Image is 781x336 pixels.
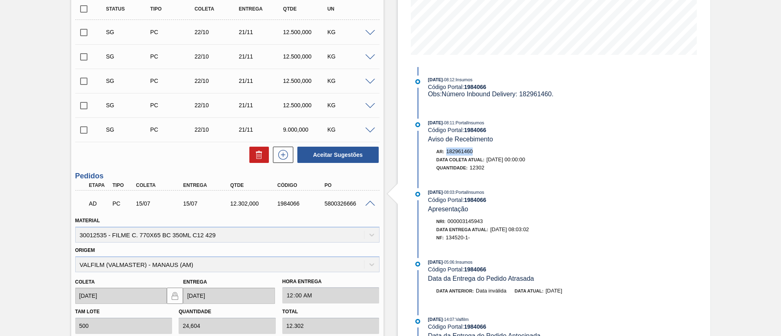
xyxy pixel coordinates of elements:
span: 000003145943 [447,218,483,224]
div: Qtde [228,182,281,188]
div: 21/11/2025 [237,53,286,60]
span: : PortalInsumos [454,120,484,125]
div: Status [104,6,153,12]
span: [DATE] [428,120,443,125]
span: - 08:12 [443,78,454,82]
label: Quantidade [179,309,211,314]
div: 12.500,000 [281,53,330,60]
div: 21/11/2025 [237,78,286,84]
div: 12.500,000 [281,78,330,84]
span: : Insumos [454,260,473,264]
div: 22/10/2025 [192,29,242,35]
div: Código Portal: [428,197,621,203]
div: Qtde [281,6,330,12]
div: 21/11/2025 [237,29,286,35]
div: 12.500,000 [281,29,330,35]
p: AD [89,200,109,207]
div: Sugestão Criada [104,102,153,108]
strong: 1984066 [464,266,486,273]
label: Material [75,218,100,223]
div: Etapa [87,182,111,188]
div: UN [325,6,375,12]
div: Pedido de Compra [110,200,135,207]
div: Pedido de Compra [148,102,197,108]
span: Data Coleta Atual: [436,157,484,162]
div: Código Portal: [428,84,621,90]
span: - 05:06 [443,260,454,264]
div: KG [325,102,375,108]
div: Sugestão Criada [104,53,153,60]
strong: 1984066 [464,197,486,203]
span: Data atual: [515,288,543,293]
span: [DATE] [545,288,562,294]
div: 22/10/2025 [192,102,242,108]
img: atual [415,79,420,84]
strong: 1984066 [464,323,486,330]
label: Total [282,309,298,314]
span: : Insumos [454,77,473,82]
label: Hora Entrega [282,276,380,288]
div: Aguardando Descarga [87,195,111,212]
span: Data inválida [476,288,506,294]
span: - 14:07 [443,317,454,322]
span: 12302 [470,165,484,171]
div: Tipo [110,182,135,188]
img: atual [415,192,420,197]
div: Excluir Sugestões [245,147,269,163]
span: [DATE] [428,317,443,322]
span: Data anterior: [436,288,474,293]
span: : Valfilm [454,317,469,322]
div: 15/07/2025 [134,200,187,207]
span: Aviso de Recebimento [428,136,493,143]
div: Tipo [148,6,197,12]
span: Data da Entrega do Pedido Atrasada [428,275,534,282]
div: 21/11/2025 [237,102,286,108]
div: 5800326666 [323,200,375,207]
strong: 1984066 [464,84,486,90]
div: Código Portal: [428,266,621,273]
img: atual [415,122,420,127]
div: Entrega [181,182,234,188]
div: Aceitar Sugestões [293,146,380,164]
label: Origem [75,247,95,253]
img: atual [415,319,420,324]
img: atual [415,262,420,267]
div: KG [325,78,375,84]
div: Coleta [192,6,242,12]
button: locked [167,288,183,304]
div: 22/10/2025 [192,126,242,133]
div: Código [275,182,328,188]
div: 22/10/2025 [192,78,242,84]
div: Entrega [237,6,286,12]
span: Quantidade: [436,165,468,170]
div: Pedido de Compra [148,78,197,84]
label: Tam lote [75,309,100,314]
div: Pedido de Compra [148,126,197,133]
span: - 08:03 [443,190,454,195]
div: Coleta [134,182,187,188]
span: Obs: Número Inbound Delivery: 182961460. [428,91,554,98]
div: 21/11/2025 [237,126,286,133]
span: [DATE] 08:03:02 [490,226,529,232]
span: [DATE] [428,260,443,264]
span: NF: [436,235,444,240]
div: Código Portal: [428,323,621,330]
input: dd/mm/yyyy [75,288,167,304]
span: Apresentação [428,206,468,212]
h3: Pedidos [75,172,380,180]
div: 12.500,000 [281,102,330,108]
span: Ar: [436,149,445,154]
div: Pedido de Compra [148,29,197,35]
span: [DATE] [428,190,443,195]
span: 134520-1- [446,234,470,241]
label: Entrega [183,279,207,285]
input: dd/mm/yyyy [183,288,275,304]
label: Coleta [75,279,95,285]
div: KG [325,53,375,60]
div: 9.000,000 [281,126,330,133]
div: Nova sugestão [269,147,293,163]
div: Sugestão Criada [104,126,153,133]
button: Aceitar Sugestões [297,147,379,163]
div: KG [325,126,375,133]
div: Sugestão Criada [104,29,153,35]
